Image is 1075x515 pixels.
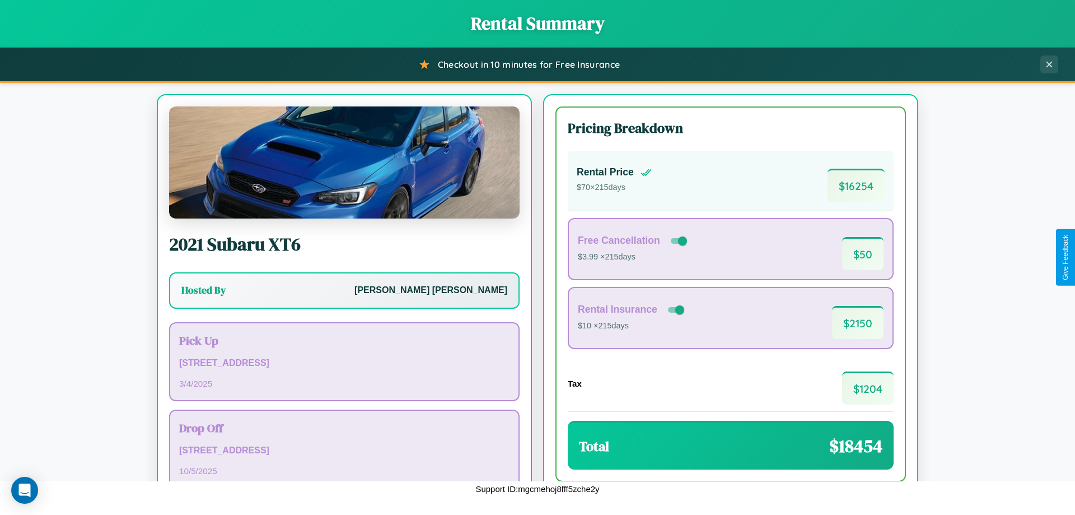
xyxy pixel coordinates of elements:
[1062,235,1069,280] div: Give Feedback
[475,481,599,497] p: Support ID: mgcmehoj8fff5zche2y
[578,319,686,333] p: $10 × 215 days
[181,284,226,297] h3: Hosted By
[11,11,1064,36] h1: Rental Summary
[842,372,894,405] span: $ 1204
[354,282,507,299] p: [PERSON_NAME] [PERSON_NAME]
[568,379,582,388] h4: Tax
[568,119,894,137] h3: Pricing Breakdown
[179,376,510,391] p: 3 / 4 / 2025
[179,420,510,436] h3: Drop Off
[438,59,620,70] span: Checkout in 10 minutes for Free Insurance
[842,237,884,270] span: $ 50
[832,306,884,339] span: $ 2150
[11,477,38,504] div: Open Intercom Messenger
[578,304,657,316] h4: Rental Insurance
[169,106,520,219] img: Subaru XT6
[179,443,510,459] p: [STREET_ADDRESS]
[179,355,510,372] p: [STREET_ADDRESS]
[169,232,520,257] h2: 2021 Subaru XT6
[578,250,689,265] p: $3.99 × 215 days
[829,434,882,458] span: $ 18454
[579,437,609,456] h3: Total
[828,169,885,202] span: $ 16254
[578,235,660,247] h4: Free Cancellation
[577,166,634,178] h4: Rental Price
[577,180,652,195] p: $ 70 × 215 days
[179,332,510,349] h3: Pick Up
[179,463,510,479] p: 10 / 5 / 2025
